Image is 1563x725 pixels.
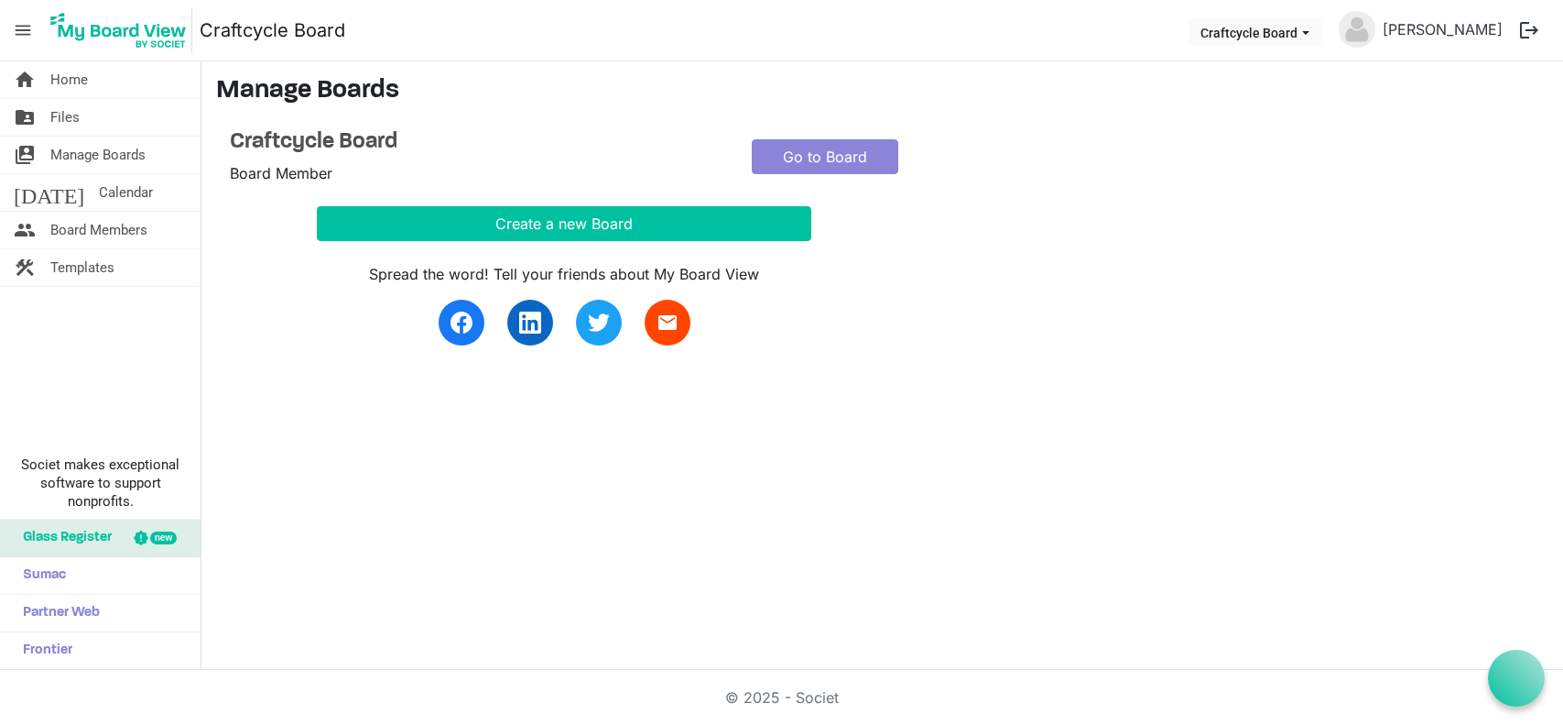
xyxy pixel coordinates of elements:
[645,300,690,346] a: email
[14,174,84,211] span: [DATE]
[45,7,192,53] img: My Board View Logo
[150,532,177,544] div: new
[519,312,541,334] img: linkedin.svg
[752,139,898,174] a: Go to Board
[450,312,472,334] img: facebook.svg
[317,206,811,241] button: Create a new Board
[1189,19,1321,45] button: Craftcycle Board dropdownbutton
[14,557,66,594] span: Sumac
[45,7,200,53] a: My Board View Logo
[230,129,724,156] a: Craftcycle Board
[5,13,40,48] span: menu
[657,312,678,334] span: email
[14,137,36,173] span: switch_account
[1339,11,1375,48] img: no-profile-picture.svg
[725,688,839,707] a: © 2025 - Societ
[230,164,332,182] span: Board Member
[216,76,1548,107] h3: Manage Boards
[99,174,153,211] span: Calendar
[8,456,192,511] span: Societ makes exceptional software to support nonprofits.
[50,99,80,136] span: Files
[200,12,345,49] a: Craftcycle Board
[14,99,36,136] span: folder_shared
[317,263,811,285] div: Spread the word! Tell your friends about My Board View
[14,632,72,669] span: Frontier
[14,595,100,632] span: Partner Web
[14,520,112,556] span: Glass Register
[50,249,114,286] span: Templates
[14,212,36,248] span: people
[14,249,36,286] span: construction
[588,312,610,334] img: twitter.svg
[50,212,147,248] span: Board Members
[1510,11,1548,49] button: logout
[50,137,146,173] span: Manage Boards
[1375,11,1510,48] a: [PERSON_NAME]
[14,61,36,98] span: home
[50,61,88,98] span: Home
